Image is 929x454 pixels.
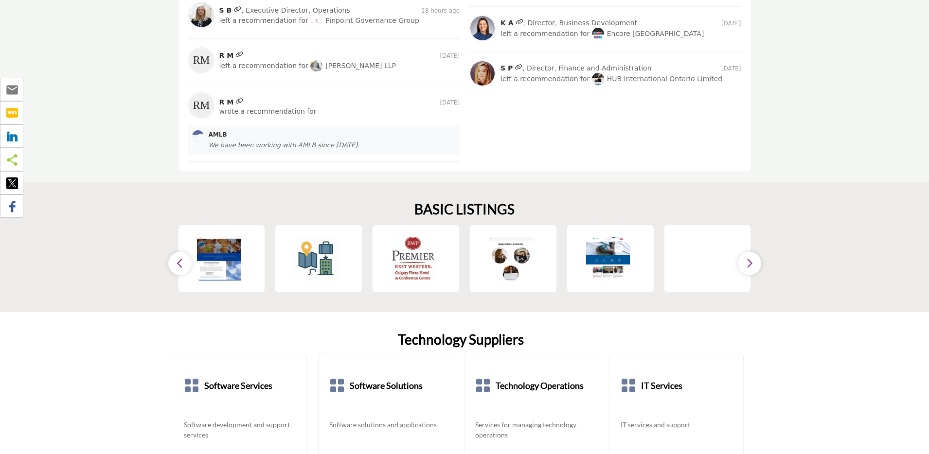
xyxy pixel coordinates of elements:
img: Encore Canada [592,28,604,40]
img: R M [188,47,214,73]
span: , Director, Finance and Administration [522,64,651,73]
h2: BASIC LISTINGS [414,201,515,218]
img: Gardiner Roberts LLP [310,60,322,72]
img: Lupiano Executive Search [197,237,241,280]
a: IT services and support [621,419,690,430]
a: R M [219,52,234,59]
a: Software development and support services [184,419,296,440]
span: [DATE] [440,99,460,106]
span: 18 hours ago [421,7,460,14]
a: S B [219,6,232,14]
img: AMLB [192,130,204,142]
a: HUB International Ontario Limited [592,75,722,83]
img: S P [469,60,496,87]
a: Software Solutions [350,364,423,408]
a: Pinpoint Governance Group [310,17,419,24]
img: Best Western Premier Calgary Plaza Hotel & Conference Centre [392,237,435,280]
div: We have been working with AMLB since [DATE]. [209,141,456,150]
span: left a recommendation for [219,62,308,70]
a: Technology Suppliers [398,332,524,348]
a: AMLB [209,130,456,139]
img: K A [469,15,496,41]
img: S B [188,2,214,28]
span: [DATE] [721,65,741,72]
img: Marriott International [683,237,727,280]
a: [PERSON_NAME] LLP [310,62,396,70]
img: HUB International Ontario Limited [592,73,604,85]
img: Pinpoint Governance Group [310,15,322,27]
a: Software Services [204,364,272,408]
span: [DATE] [721,20,741,27]
a: Services for managing technology operations [475,419,587,440]
img: R M [188,92,214,119]
a: S P [500,64,513,72]
a: Software solutions and applications [329,419,437,430]
a: K A [500,19,514,27]
span: left a recommendation for [500,75,590,83]
span: [DATE] [440,52,460,59]
a: IT Services [641,364,682,408]
span: , Executive Director, Operations [241,6,350,15]
img: DB Consulting [294,237,338,280]
span: wrote a recommendation for [219,107,317,115]
span: left a recommendation for [500,30,590,37]
a: Encore [GEOGRAPHIC_DATA] [592,30,704,37]
span: left a recommendation for [219,17,308,24]
img: Tourism Vaughan [586,237,630,280]
span: , Director, Business Development [523,18,637,28]
img: Sharkey Coaching & Consulting [489,237,533,280]
a: R M [219,98,234,106]
a: Technology Operations [496,364,584,408]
